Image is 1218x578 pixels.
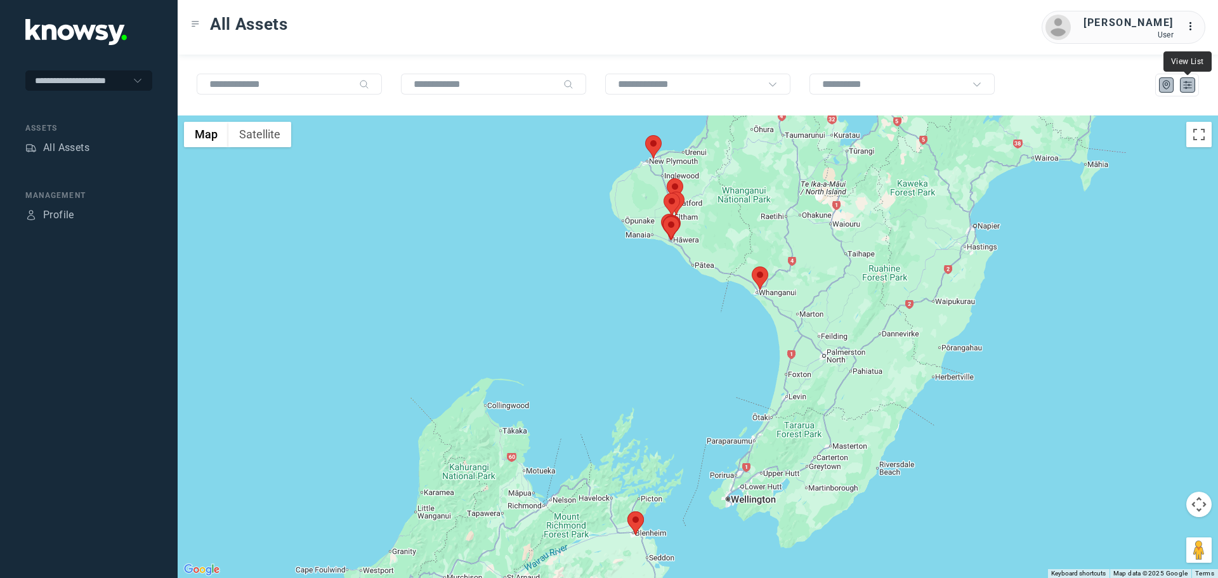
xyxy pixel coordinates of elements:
[228,122,291,147] button: Show satellite imagery
[1113,570,1188,577] span: Map data ©2025 Google
[1186,537,1212,563] button: Drag Pegman onto the map to open Street View
[1182,79,1193,91] div: List
[25,140,89,155] a: AssetsAll Assets
[210,13,288,36] span: All Assets
[1195,570,1214,577] a: Terms (opens in new tab)
[25,142,37,154] div: Assets
[181,562,223,578] a: Open this area in Google Maps (opens a new window)
[359,79,369,89] div: Search
[563,79,573,89] div: Search
[43,140,89,155] div: All Assets
[184,122,228,147] button: Show street map
[1161,79,1172,91] div: Map
[1186,122,1212,147] button: Toggle fullscreen view
[1186,19,1202,36] div: :
[43,207,74,223] div: Profile
[25,207,74,223] a: ProfileProfile
[25,19,127,45] img: Application Logo
[181,562,223,578] img: Google
[25,190,152,201] div: Management
[1045,15,1071,40] img: avatar.png
[1084,30,1174,39] div: User
[1186,19,1202,34] div: :
[1051,569,1106,578] button: Keyboard shortcuts
[191,20,200,29] div: Toggle Menu
[1186,492,1212,517] button: Map camera controls
[1187,22,1200,31] tspan: ...
[1084,15,1174,30] div: [PERSON_NAME]
[25,209,37,221] div: Profile
[25,122,152,134] div: Assets
[1171,57,1204,66] span: View List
